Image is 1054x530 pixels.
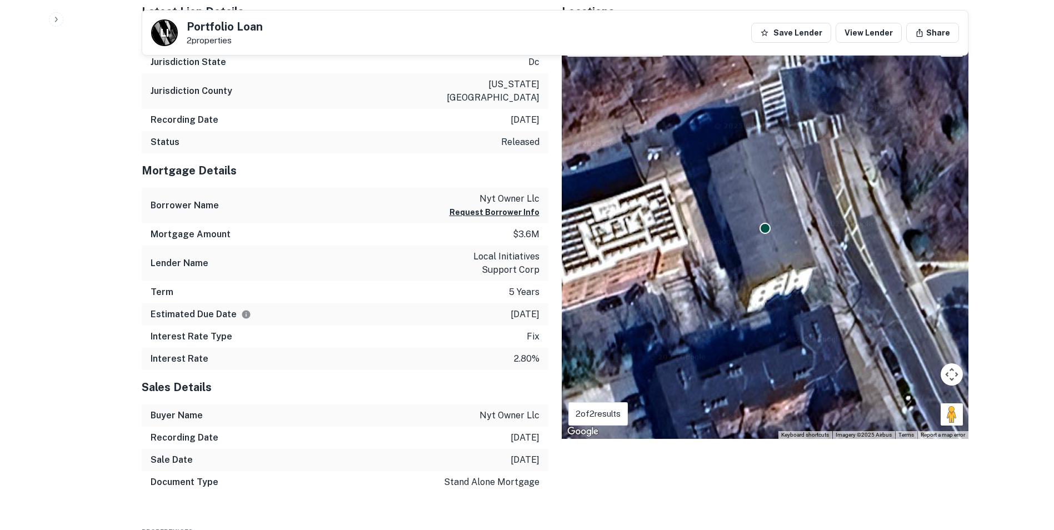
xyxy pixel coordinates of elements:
[906,23,959,43] button: Share
[187,36,263,46] p: 2 properties
[527,330,540,343] p: fix
[151,286,173,299] h6: Term
[836,432,892,438] span: Imagery ©2025 Airbus
[187,21,263,32] h5: Portfolio Loan
[142,162,548,179] h5: Mortgage Details
[941,403,963,426] button: Drag Pegman onto the map to open Street View
[565,424,601,439] img: Google
[444,476,540,489] p: stand alone mortgage
[449,206,540,219] button: Request Borrower Info
[513,228,540,241] p: $3.6m
[439,250,540,277] p: local initiatives support corp
[576,407,621,421] p: 2 of 2 results
[998,441,1054,494] iframe: Chat Widget
[151,476,218,489] h6: Document Type
[142,3,548,20] h5: Latest Lien Details
[501,136,540,149] p: released
[528,56,540,69] p: dc
[751,23,831,43] button: Save Lender
[781,431,829,439] button: Keyboard shortcuts
[449,192,540,206] p: nyt owner llc
[941,363,963,386] button: Map camera controls
[509,286,540,299] p: 5 years
[151,84,232,98] h6: Jurisdiction County
[921,432,965,438] a: Report a map error
[142,379,548,396] h5: Sales Details
[562,3,968,20] h5: Locations
[439,78,540,104] p: [US_STATE][GEOGRAPHIC_DATA]
[151,308,251,321] h6: Estimated Due Date
[151,431,218,444] h6: Recording Date
[514,352,540,366] p: 2.80%
[479,409,540,422] p: nyt owner llc
[898,432,914,438] a: Terms (opens in new tab)
[151,257,208,270] h6: Lender Name
[241,309,251,319] svg: Estimate is based on a standard schedule for this type of loan.
[151,228,231,241] h6: Mortgage Amount
[151,330,232,343] h6: Interest Rate Type
[151,352,208,366] h6: Interest Rate
[511,453,540,467] p: [DATE]
[151,19,178,46] a: L I
[151,453,193,467] h6: Sale Date
[565,424,601,439] a: Open this area in Google Maps (opens a new window)
[511,308,540,321] p: [DATE]
[151,113,218,127] h6: Recording Date
[151,199,219,212] h6: Borrower Name
[151,136,179,149] h6: Status
[151,56,226,69] h6: Jurisdiction State
[161,26,168,41] p: L I
[151,409,203,422] h6: Buyer Name
[836,23,902,43] a: View Lender
[511,431,540,444] p: [DATE]
[511,113,540,127] p: [DATE]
